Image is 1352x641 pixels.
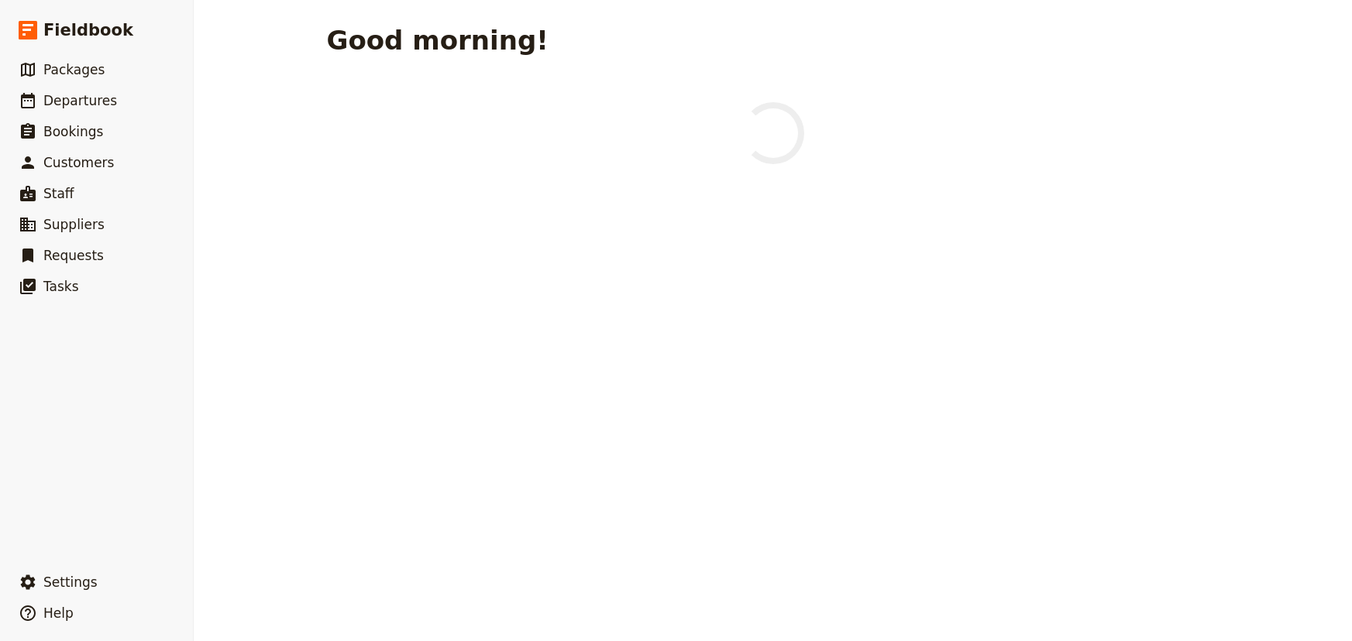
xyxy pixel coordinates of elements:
[43,19,133,42] span: Fieldbook
[43,62,105,77] span: Packages
[43,574,98,590] span: Settings
[43,124,103,139] span: Bookings
[43,217,105,232] span: Suppliers
[43,93,117,108] span: Departures
[327,25,549,56] h1: Good morning!
[43,279,79,294] span: Tasks
[43,186,74,201] span: Staff
[43,155,114,170] span: Customers
[43,248,104,263] span: Requests
[43,605,74,621] span: Help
